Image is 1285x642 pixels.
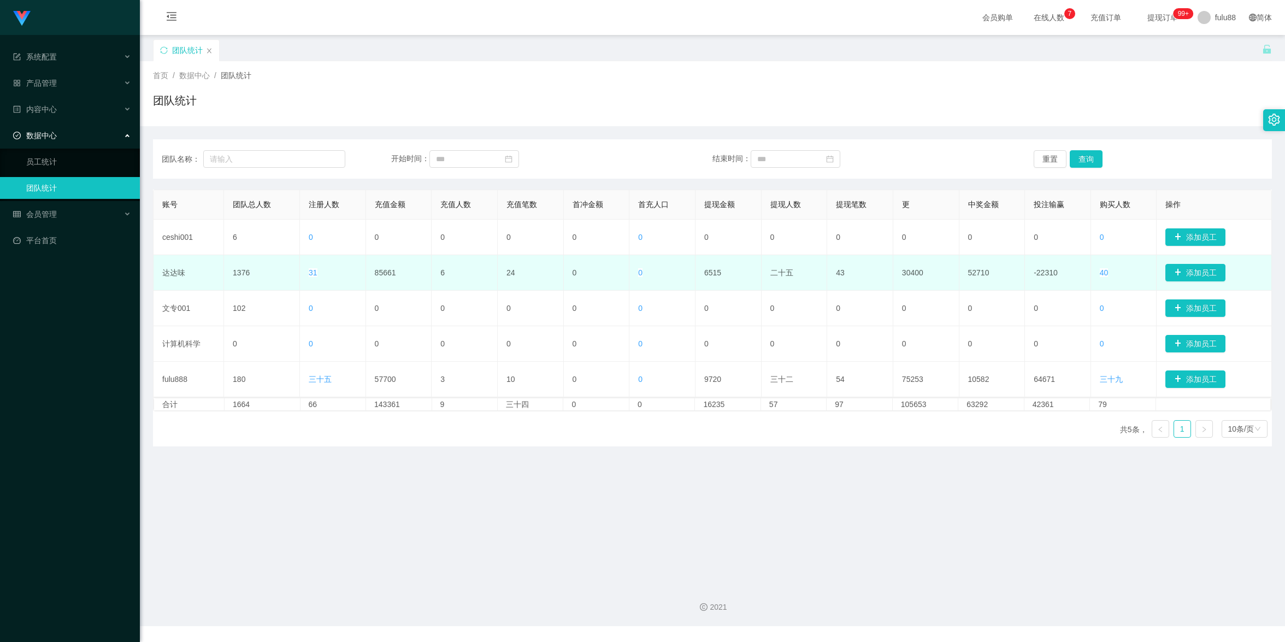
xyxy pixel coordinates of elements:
font: 0 [506,339,511,348]
font: 0 [309,304,313,313]
font: 合计 [162,400,178,409]
font: 0 [309,233,313,242]
i: 图标： 下 [1254,426,1261,433]
font: 账号 [162,200,178,209]
button: 图标: 加号添加员工 [1165,370,1225,388]
font: 充值订单 [1091,13,1121,22]
sup: 206 [1174,8,1193,19]
font: 会员购单 [982,13,1013,22]
font: 购买人数 [1100,200,1130,209]
font: 180 [233,375,245,384]
font: 更 [902,200,910,209]
font: 1 [1180,425,1184,433]
font: 0 [1034,304,1038,313]
font: / [173,71,175,80]
font: 0 [506,304,511,313]
font: 投注输赢 [1034,200,1064,209]
font: 二十五 [770,268,793,277]
font: 共5条， [1120,425,1147,434]
font: 9 [440,400,445,409]
font: 0 [375,304,379,313]
font: 0 [638,375,642,384]
font: 75253 [902,375,923,384]
button: 图标: 加号添加员工 [1165,335,1225,352]
i: 图标：日历 [505,155,512,163]
sup: 7 [1064,8,1075,19]
font: 2021 [710,603,727,611]
font: 0 [902,233,906,242]
font: 首充人口 [638,200,669,209]
font: 0 [836,304,840,313]
font: 0 [770,233,775,242]
font: 0 [1100,304,1104,313]
font: 105653 [901,400,927,409]
font: 66 [309,400,317,409]
font: 团队统计 [172,46,203,55]
font: 10582 [968,375,989,384]
font: 0 [770,304,775,313]
font: 6515 [704,268,721,277]
font: 在线人数 [1034,13,1064,22]
font: 6 [440,268,445,277]
i: 图标：同步 [160,46,168,54]
font: 0 [968,304,972,313]
font: -22310 [1034,268,1058,277]
button: 图标: 加号添加员工 [1165,264,1225,281]
font: 操作 [1165,200,1181,209]
font: 0 [704,339,709,348]
font: 0 [375,339,379,348]
font: 99+ [1178,10,1189,17]
font: 提现金额 [704,200,735,209]
font: 0 [902,339,906,348]
font: 团队名称： [162,155,200,163]
font: 0 [638,304,642,313]
font: 会员管理 [26,210,57,219]
i: 图标：版权 [700,603,708,611]
a: 团队统计 [26,177,131,199]
font: 54 [836,375,845,384]
font: 文专001 [162,304,190,313]
font: 31 [309,268,317,277]
font: 达达味 [162,268,185,277]
i: 图标：日历 [826,155,834,163]
font: 0 [440,233,445,242]
font: 0 [902,304,906,313]
font: 结束时间： [712,154,751,163]
font: / [214,71,216,80]
font: 3 [440,375,445,384]
font: 42361 [1033,400,1054,409]
font: 0 [571,400,576,409]
font: fulu88 [1215,13,1236,22]
font: 40 [1100,268,1109,277]
button: 图标: 加号添加员工 [1165,228,1225,246]
font: 内容中心 [26,105,57,114]
i: 图标: appstore-o [13,79,21,87]
a: 员工统计 [26,151,131,173]
i: 图标： 解锁 [1262,44,1272,54]
font: fulu888 [162,375,187,384]
font: 0 [573,268,577,277]
font: 系统配置 [26,52,57,61]
i: 图标：个人资料 [13,105,21,113]
i: 图标: 菜单折叠 [153,1,190,36]
font: 0 [704,233,709,242]
font: 数据中心 [26,131,57,140]
font: 充值笔数 [506,200,537,209]
font: 0 [375,233,379,242]
font: 52710 [968,268,989,277]
button: 查询 [1070,150,1103,168]
font: 中奖金额 [968,200,999,209]
button: 图标: 加号添加员工 [1165,299,1225,317]
i: 图标: 检查-圆圈-o [13,132,21,139]
font: 0 [233,339,237,348]
font: 0 [638,339,642,348]
font: 9720 [704,375,721,384]
i: 图标： 关闭 [206,48,213,54]
font: 79 [1098,400,1107,409]
font: 三十四 [506,400,529,409]
font: 64671 [1034,375,1055,384]
font: ceshi001 [162,233,193,242]
font: 0 [1100,339,1104,348]
font: 三十二 [770,375,793,384]
i: 图标: 全球 [1249,14,1257,21]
